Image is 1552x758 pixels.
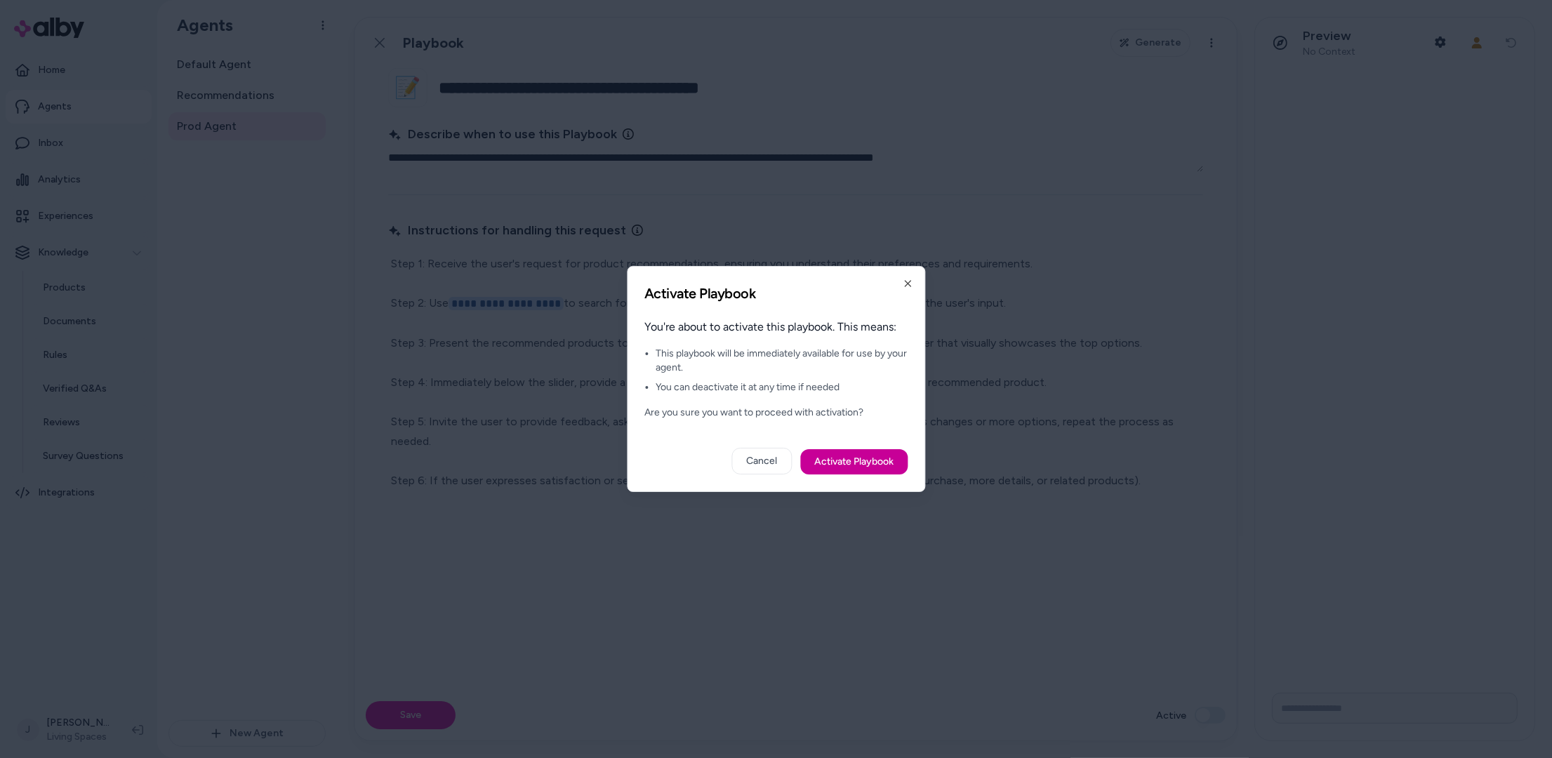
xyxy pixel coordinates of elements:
[731,448,792,474] button: Cancel
[644,406,908,420] p: Are you sure you want to proceed with activation?
[644,284,908,303] h2: Activate Playbook
[656,380,908,394] li: You can deactivate it at any time if needed
[644,319,908,335] p: You're about to activate this playbook. This means:
[656,347,908,375] li: This playbook will be immediately available for use by your agent.
[800,449,908,474] button: Activate Playbook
